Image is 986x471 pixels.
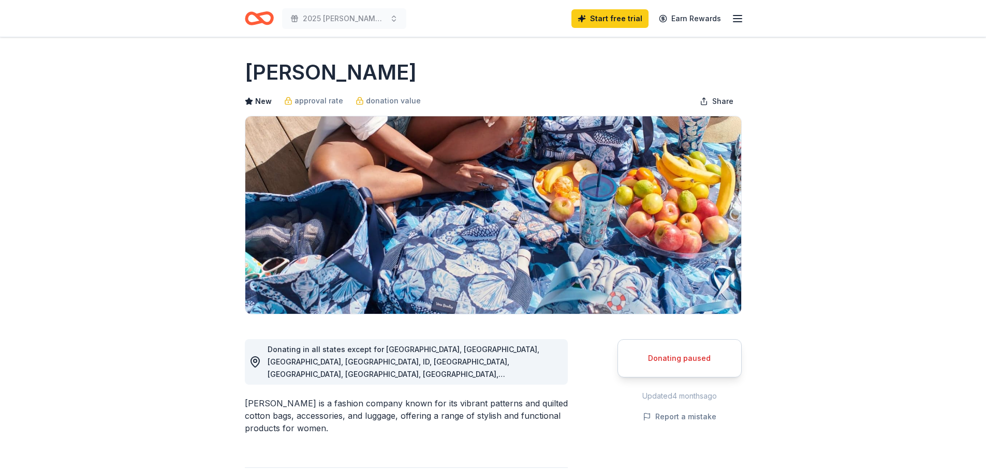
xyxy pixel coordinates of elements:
[643,411,716,423] button: Report a mistake
[282,8,406,29] button: 2025 [PERSON_NAME] Caring for You Holiday Luncheon
[356,95,421,107] a: donation value
[691,91,742,112] button: Share
[366,95,421,107] span: donation value
[653,9,727,28] a: Earn Rewards
[245,58,417,87] h1: [PERSON_NAME]
[630,352,729,364] div: Donating paused
[245,397,568,434] div: [PERSON_NAME] is a fashion company known for its vibrant patterns and quilted cotton bags, access...
[712,95,733,108] span: Share
[268,345,539,403] span: Donating in all states except for [GEOGRAPHIC_DATA], [GEOGRAPHIC_DATA], [GEOGRAPHIC_DATA], [GEOGR...
[571,9,649,28] a: Start free trial
[295,95,343,107] span: approval rate
[255,95,272,108] span: New
[245,6,274,31] a: Home
[284,95,343,107] a: approval rate
[617,390,742,402] div: Updated 4 months ago
[303,12,386,25] span: 2025 [PERSON_NAME] Caring for You Holiday Luncheon
[245,116,741,314] img: Image for Vera Bradley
